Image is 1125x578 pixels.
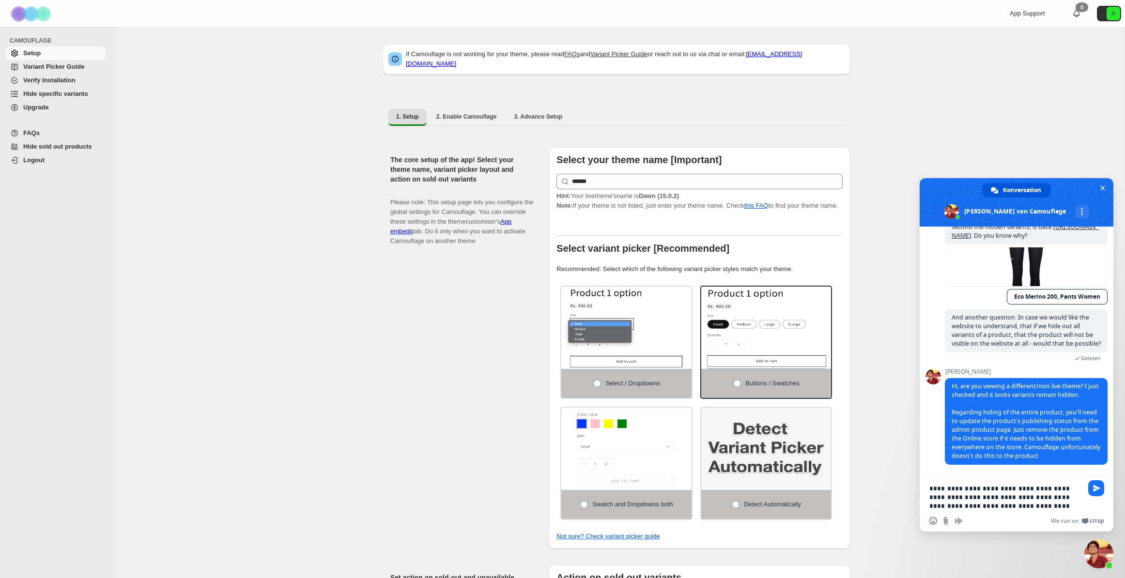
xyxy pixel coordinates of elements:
[1003,183,1041,198] span: Konversation
[561,408,692,490] img: Swatch and Dropdowns both
[6,140,106,153] a: Hide sold out products
[6,74,106,87] a: Verify Installation
[6,101,106,114] a: Upgrade
[1051,517,1079,525] span: We run on
[1076,2,1088,12] div: 0
[6,60,106,74] a: Variant Picker Guide
[564,50,580,58] a: FAQs
[952,382,1100,460] span: Hi, are you viewing a different/non live theme? I just checked and it looks variants remain hidde...
[1090,517,1104,525] span: Crisp
[701,287,832,369] img: Buttons / Swatches
[1076,205,1089,218] div: Mehr Kanäle
[6,87,106,101] a: Hide specific variants
[556,192,571,199] strong: Hint:
[1107,7,1120,20] span: Avatar with initials R
[1072,9,1081,18] a: 0
[406,49,845,69] p: If Camouflage is not working for your theme, please read and or reach out to us via chat or email:
[6,126,106,140] a: FAQs
[8,0,56,27] img: Camouflage
[561,287,692,369] img: Select / Dropdowns
[744,202,769,209] a: this FAQ
[23,129,40,137] span: FAQs
[1081,355,1101,362] span: Gelesen
[396,113,419,121] span: 1. Setup
[639,192,679,199] strong: Dawn (15.0.2)
[1084,539,1113,568] div: Chat schließen
[745,380,799,387] span: Buttons / Swatches
[744,501,801,508] span: Detect Automatically
[952,313,1101,348] span: And another question. In case we would like the website to understand, that if we hide out all va...
[1111,11,1115,16] text: R
[1097,6,1121,21] button: Avatar with initials R
[10,37,109,45] span: CAMOUFLAGE
[556,264,843,274] p: Recommended: Select which of the following variant picker styles match your theme.
[1051,517,1104,525] a: We run onCrisp
[390,188,533,246] p: Please note: This setup page lets you configure the global settings for Camouflage. You can overr...
[23,76,76,84] span: Verify Installation
[556,192,679,199] span: Your live theme's name is
[1088,480,1104,496] span: Senden Sie
[592,501,673,508] span: Swatch and Dropdowns both
[952,223,1099,240] a: [URL][DOMAIN_NAME]
[945,368,1108,375] span: [PERSON_NAME]
[436,113,497,121] span: 2. Enable Camouflage
[982,183,1051,198] div: Konversation
[23,49,41,57] span: Setup
[1007,289,1108,304] a: Eco Merino 200, Pants Women
[955,517,962,525] span: Audionachricht aufzeichnen
[390,155,533,184] h2: The core setup of the app! Select your theme name, variant picker layout and action on sold out v...
[514,113,562,121] span: 3. Advance Setup
[6,153,106,167] a: Logout
[590,50,647,58] a: Variant Picker Guide
[556,154,722,165] b: Select your theme name [Important]
[605,380,660,387] span: Select / Dropdowns
[23,63,84,70] span: Variant Picker Guide
[556,202,572,209] strong: Note:
[929,517,937,525] span: Einen Emoji einfügen
[701,408,832,490] img: Detect Automatically
[556,532,660,540] a: Not sure? Check variant picker guide
[1010,10,1045,17] span: App Support
[929,484,1082,510] textarea: Verfassen Sie Ihre Nachricht…
[556,191,843,211] p: If your theme is not listed, just enter your theme name. Check to find your theme name.
[942,517,950,525] span: Datei senden
[23,156,45,164] span: Logout
[1097,183,1108,193] span: Chat schließen
[23,143,92,150] span: Hide sold out products
[556,243,729,254] b: Select variant picker [Recommended]
[6,46,106,60] a: Setup
[23,104,49,111] span: Upgrade
[23,90,88,97] span: Hide specific variants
